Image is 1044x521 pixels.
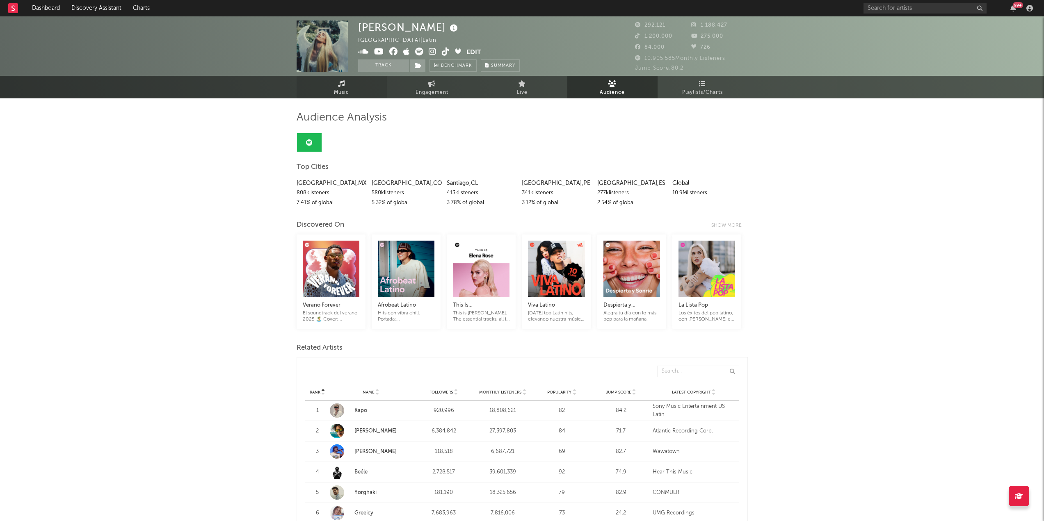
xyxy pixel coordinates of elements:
[517,88,528,98] span: Live
[416,88,448,98] span: Engagement
[603,310,660,323] div: Alegra tu día con lo más pop para la mañana.
[441,61,472,71] span: Benchmark
[416,427,471,435] div: 6,384,842
[635,34,672,39] span: 1,200,000
[447,188,516,198] div: 413k listeners
[672,188,741,198] div: 10.9M listeners
[378,300,434,310] div: Afrobeat Latino
[672,390,711,395] span: Latest Copyright
[334,88,349,98] span: Music
[535,407,589,415] div: 82
[657,366,739,377] input: Search...
[387,76,477,98] a: Engagement
[330,403,412,418] a: Kapo
[594,468,649,476] div: 74.9
[653,489,735,497] div: CONMUER
[475,427,530,435] div: 27,397,803
[864,3,987,14] input: Search for artists
[363,390,375,395] span: Name
[330,424,412,438] a: [PERSON_NAME]
[597,188,666,198] div: 277k listeners
[354,428,397,434] a: [PERSON_NAME]
[303,300,359,310] div: Verano Forever
[416,489,471,497] div: 181,190
[309,448,326,456] div: 3
[378,310,434,323] div: Hits con vibra chill. Portada: [GEOGRAPHIC_DATA]
[594,448,649,456] div: 82.7
[358,36,446,46] div: [GEOGRAPHIC_DATA] | Latin
[528,300,585,310] div: Viva Latino
[297,76,387,98] a: Music
[547,390,571,395] span: Popularity
[691,23,727,28] span: 1,188,427
[416,407,471,415] div: 920,996
[475,407,530,415] div: 18,808,621
[309,468,326,476] div: 4
[535,468,589,476] div: 92
[309,489,326,497] div: 5
[603,300,660,310] div: Despierta y [PERSON_NAME]
[635,23,665,28] span: 292,121
[711,221,748,230] div: Show more
[475,448,530,456] div: 6,687,721
[597,198,666,208] div: 2.54 % of global
[330,465,412,479] a: Beéle
[567,76,658,98] a: Audience
[447,198,516,208] div: 3.78 % of global
[475,509,530,517] div: 7,816,006
[691,45,710,50] span: 726
[477,76,567,98] a: Live
[297,162,329,172] span: Top Cities
[682,88,723,98] span: Playlists/Charts
[372,178,441,188] div: [GEOGRAPHIC_DATA] , CO
[597,178,666,188] div: [GEOGRAPHIC_DATA] , ES
[330,506,412,520] a: Greeicy
[535,427,589,435] div: 84
[416,468,471,476] div: 2,728,517
[1013,2,1023,8] div: 99 +
[303,310,359,323] div: El soundtrack del verano 2025 🏝️ Cover: [PERSON_NAME]
[297,188,366,198] div: 808k listeners
[297,343,343,353] span: Related Artists
[672,178,741,188] div: Global
[678,310,735,323] div: Los éxitos del pop latino, con [PERSON_NAME] en portada.
[522,178,591,188] div: [GEOGRAPHIC_DATA] , PE
[522,198,591,208] div: 3.12 % of global
[475,489,530,497] div: 18,325,656
[678,300,735,310] div: La Lista Pop
[354,510,373,516] a: Greeicy
[358,20,460,34] div: [PERSON_NAME]
[535,489,589,497] div: 79
[635,66,683,71] span: Jump Score: 80.2
[297,178,366,188] div: [GEOGRAPHIC_DATA] , MX
[594,509,649,517] div: 24.2
[528,292,585,323] a: Viva Latino[DATE] top Latin hits, elevando nuestra música. Cover: [PERSON_NAME], Katteyes
[447,178,516,188] div: Santiago , CL
[309,427,326,435] div: 2
[310,390,320,395] span: Rank
[481,59,520,72] button: Summary
[330,444,412,459] a: [PERSON_NAME]
[453,310,509,323] div: This is [PERSON_NAME]. The essential tracks, all in one playlist.
[354,449,397,454] a: [PERSON_NAME]
[309,407,326,415] div: 1
[378,292,434,323] a: Afrobeat LatinoHits con vibra chill. Portada: [GEOGRAPHIC_DATA]
[535,509,589,517] div: 73
[594,427,649,435] div: 71.7
[453,300,509,310] div: This Is [PERSON_NAME]
[653,509,735,517] div: UMG Recordings
[678,292,735,323] a: La Lista PopLos éxitos del pop latino, con [PERSON_NAME] en portada.
[653,468,735,476] div: Hear This Music
[522,188,591,198] div: 341k listeners
[416,509,471,517] div: 7,683,963
[354,469,368,475] a: Beéle
[603,292,660,323] a: Despierta y [PERSON_NAME]Alegra tu día con lo más pop para la mañana.
[1010,5,1016,11] button: 99+
[653,427,735,435] div: Atlantic Recording Corp.
[653,403,735,419] div: Sony Music Entertainment US Latin
[309,509,326,517] div: 6
[297,198,366,208] div: 7.41 % of global
[466,48,481,58] button: Edit
[358,59,409,72] button: Track
[475,468,530,476] div: 39,601,339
